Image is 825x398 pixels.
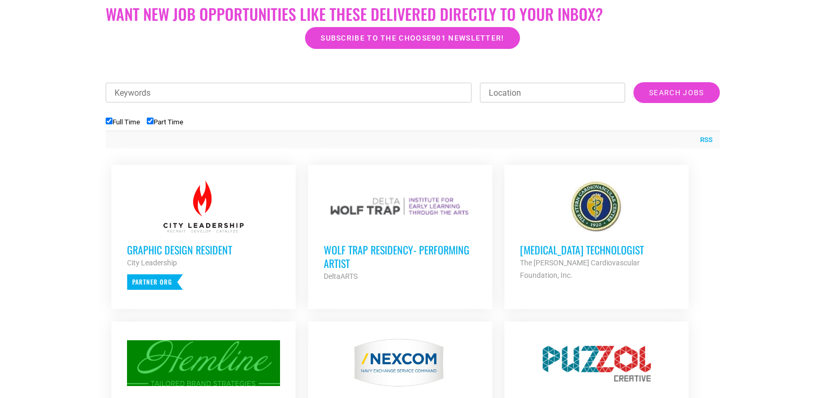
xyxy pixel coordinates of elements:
[127,259,177,267] strong: City Leadership
[520,243,673,256] h3: [MEDICAL_DATA] Technologist
[321,34,504,42] span: Subscribe to the Choose901 newsletter!
[480,83,625,102] input: Location
[324,272,358,280] strong: DeltaARTS
[106,5,720,23] h2: Want New Job Opportunities like these Delivered Directly to your Inbox?
[324,243,477,270] h3: Wolf Trap Residency- Performing Artist
[695,135,713,145] a: RSS
[127,274,183,290] p: Partner Org
[308,165,492,298] a: Wolf Trap Residency- Performing Artist DeltaARTS
[504,165,689,297] a: [MEDICAL_DATA] Technologist The [PERSON_NAME] Cardiovascular Foundation, Inc.
[147,118,154,124] input: Part Time
[147,118,183,126] label: Part Time
[127,243,280,256] h3: Graphic Design Resident
[633,82,719,103] input: Search Jobs
[305,27,519,49] a: Subscribe to the Choose901 newsletter!
[520,259,640,279] strong: The [PERSON_NAME] Cardiovascular Foundation, Inc.
[106,118,112,124] input: Full Time
[106,118,140,126] label: Full Time
[111,165,296,305] a: Graphic Design Resident City Leadership Partner Org
[106,83,472,102] input: Keywords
